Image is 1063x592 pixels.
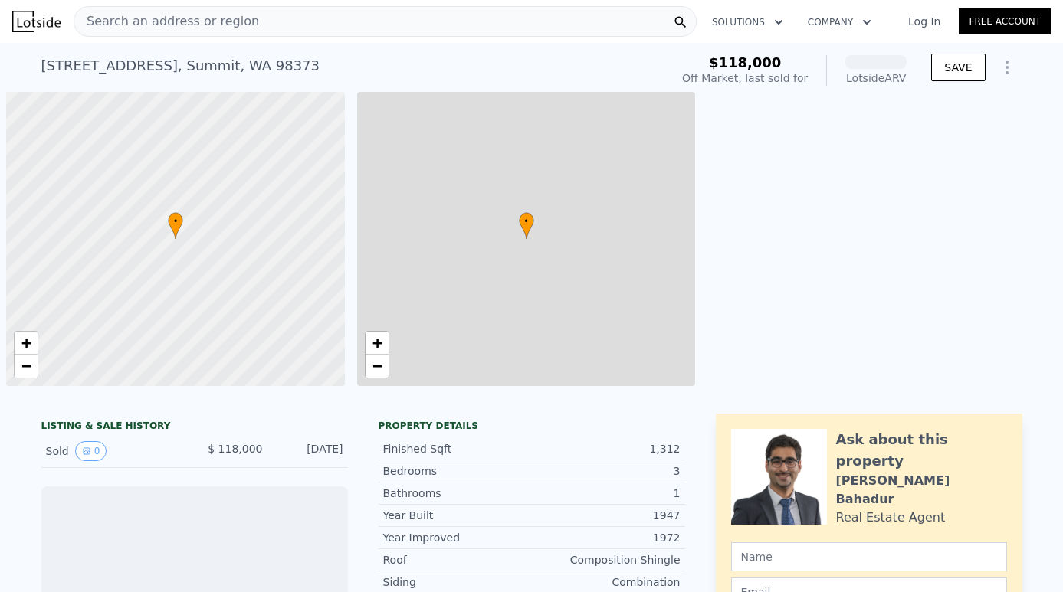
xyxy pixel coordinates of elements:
[383,463,532,479] div: Bedrooms
[532,508,681,523] div: 1947
[41,420,348,435] div: LISTING & SALE HISTORY
[366,355,389,378] a: Zoom out
[959,8,1051,34] a: Free Account
[21,333,31,352] span: +
[383,508,532,523] div: Year Built
[275,441,343,461] div: [DATE]
[796,8,884,36] button: Company
[731,542,1007,571] input: Name
[12,11,61,32] img: Lotside
[208,443,262,455] span: $ 118,000
[709,54,782,70] span: $118,000
[519,212,534,239] div: •
[532,486,681,501] div: 1
[168,212,183,239] div: •
[41,55,320,77] div: [STREET_ADDRESS] , Summit , WA 98373
[682,70,808,86] div: Off Market, last sold for
[836,429,1007,472] div: Ask about this property
[992,52,1022,83] button: Show Options
[931,54,985,81] button: SAVE
[836,509,946,527] div: Real Estate Agent
[532,463,681,479] div: 3
[845,70,907,86] div: Lotside ARV
[372,333,382,352] span: +
[75,441,107,461] button: View historical data
[379,420,685,432] div: Property details
[74,12,259,31] span: Search an address or region
[532,552,681,567] div: Composition Shingle
[383,552,532,567] div: Roof
[532,574,681,590] div: Combination
[168,214,183,228] span: •
[836,472,1007,509] div: [PERSON_NAME] Bahadur
[519,214,534,228] span: •
[21,356,31,375] span: −
[383,530,532,545] div: Year Improved
[15,355,38,378] a: Zoom out
[46,441,182,461] div: Sold
[383,486,532,501] div: Bathrooms
[372,356,382,375] span: −
[532,441,681,456] div: 1,312
[700,8,796,36] button: Solutions
[15,332,38,355] a: Zoom in
[366,332,389,355] a: Zoom in
[383,441,532,456] div: Finished Sqft
[383,574,532,590] div: Siding
[890,14,959,29] a: Log In
[532,530,681,545] div: 1972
